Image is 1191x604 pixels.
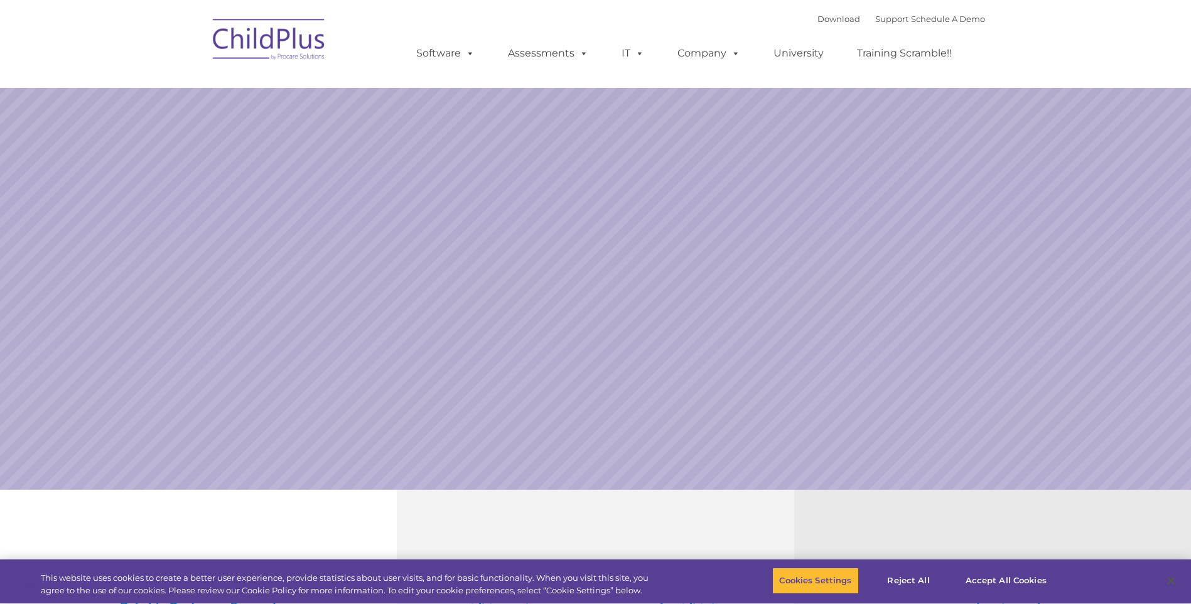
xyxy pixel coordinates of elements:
a: Assessments [495,41,601,66]
a: Download [817,14,860,24]
button: Reject All [870,568,948,594]
font: | [817,14,985,24]
a: Training Scramble!! [844,41,964,66]
a: University [761,41,836,66]
a: Schedule A Demo [911,14,985,24]
img: ChildPlus by Procare Solutions [207,10,332,73]
a: IT [609,41,657,66]
a: Software [404,41,487,66]
a: Support [875,14,908,24]
button: Close [1157,567,1185,595]
div: This website uses cookies to create a better user experience, provide statistics about user visit... [41,572,655,596]
button: Accept All Cookies [959,568,1054,594]
button: Cookies Settings [772,568,858,594]
a: Company [665,41,753,66]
